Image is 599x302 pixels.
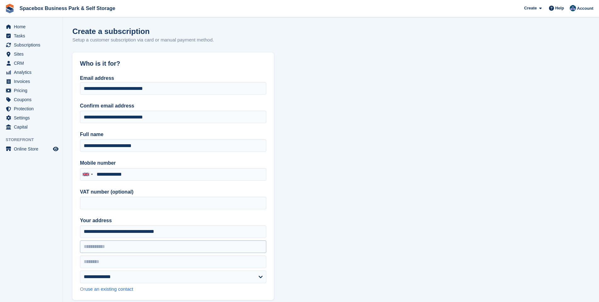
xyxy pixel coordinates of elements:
a: menu [3,68,59,77]
span: Home [14,22,52,31]
a: menu [3,145,59,153]
label: Your address [80,217,266,224]
span: Storefront [6,137,63,143]
a: menu [3,77,59,86]
a: menu [3,123,59,131]
a: menu [3,31,59,40]
span: Pricing [14,86,52,95]
div: Or [80,286,266,293]
a: Preview store [52,145,59,153]
span: Invoices [14,77,52,86]
span: Analytics [14,68,52,77]
label: Mobile number [80,159,266,167]
h2: Who is it for? [80,60,266,67]
span: Sites [14,50,52,58]
label: Full name [80,131,266,138]
img: stora-icon-8386f47178a22dfd0bd8f6a31ec36ba5ce8667c1dd55bd0f319d3a0aa187defe.svg [5,4,14,13]
label: Confirm email address [80,102,266,110]
span: Tasks [14,31,52,40]
a: menu [3,50,59,58]
a: use an existing contact [85,286,133,292]
a: Spacebox Business Park & Self Storage [17,3,118,14]
label: Email address [80,75,114,81]
a: menu [3,22,59,31]
span: Create [524,5,537,11]
span: Subscriptions [14,41,52,49]
span: Account [577,5,593,12]
a: menu [3,95,59,104]
span: Help [555,5,564,11]
a: menu [3,104,59,113]
p: Setup a customer subscription via card or manual payment method. [72,36,214,44]
div: United Kingdom: +44 [80,168,95,180]
a: menu [3,59,59,68]
span: Coupons [14,95,52,104]
h1: Create a subscription [72,27,150,36]
span: Settings [14,113,52,122]
label: VAT number (optional) [80,188,266,196]
a: menu [3,86,59,95]
img: Daud [570,5,576,11]
span: CRM [14,59,52,68]
a: menu [3,41,59,49]
span: Protection [14,104,52,113]
span: Online Store [14,145,52,153]
a: menu [3,113,59,122]
span: Capital [14,123,52,131]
